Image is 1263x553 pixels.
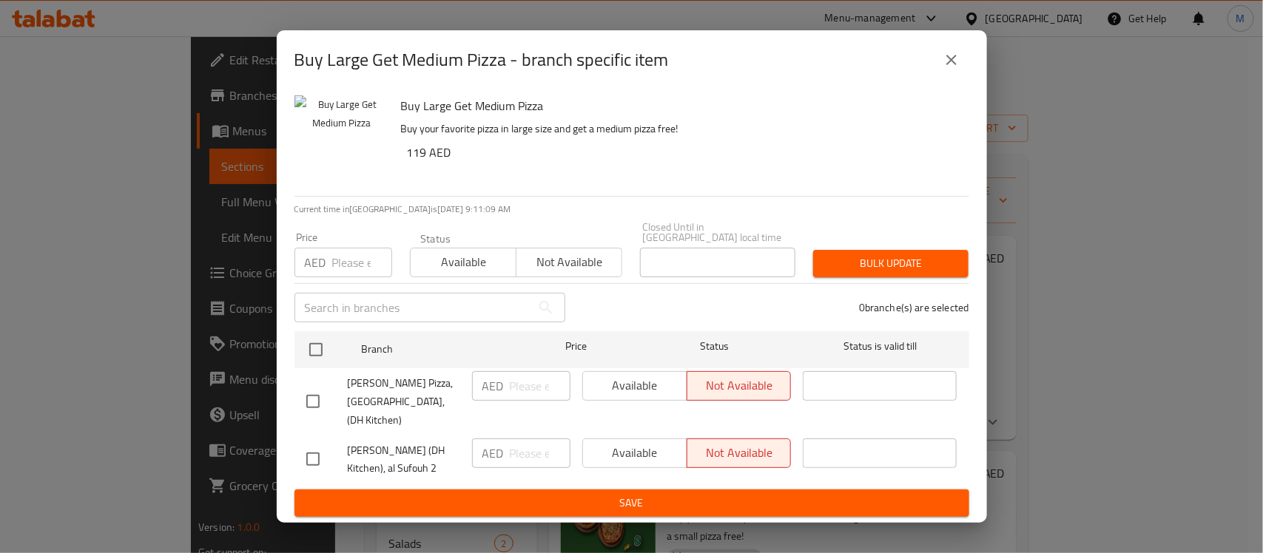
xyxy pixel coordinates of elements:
[522,251,616,273] span: Not available
[410,248,516,277] button: Available
[934,42,969,78] button: close
[305,254,326,271] p: AED
[294,489,969,517] button: Save
[482,444,504,462] p: AED
[361,340,515,359] span: Branch
[803,337,957,356] span: Status is valid till
[294,95,389,190] img: Buy Large Get Medium Pizza
[401,95,957,116] h6: Buy Large Get Medium Pizza
[510,438,570,468] input: Please enter price
[401,120,957,138] p: Buy your favorite pizza in large size and get a medium pizza free!
[825,254,957,273] span: Bulk update
[510,371,570,401] input: Please enter price
[306,494,957,512] span: Save
[294,293,531,322] input: Search in branches
[417,251,511,273] span: Available
[348,441,460,478] span: [PERSON_NAME] (DH Kitchen), al Sufouh 2
[332,248,392,277] input: Please enter price
[527,337,625,356] span: Price
[407,142,957,163] h6: 119 AED
[813,250,969,277] button: Bulk update
[516,248,622,277] button: Not available
[348,374,460,430] span: [PERSON_NAME] Pizza, [GEOGRAPHIC_DATA], (DH Kitchen)
[294,48,669,72] h2: Buy Large Get Medium Pizza - branch specific item
[859,300,969,315] p: 0 branche(s) are selected
[482,377,504,395] p: AED
[294,203,969,216] p: Current time in [GEOGRAPHIC_DATA] is [DATE] 9:11:09 AM
[637,337,791,356] span: Status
